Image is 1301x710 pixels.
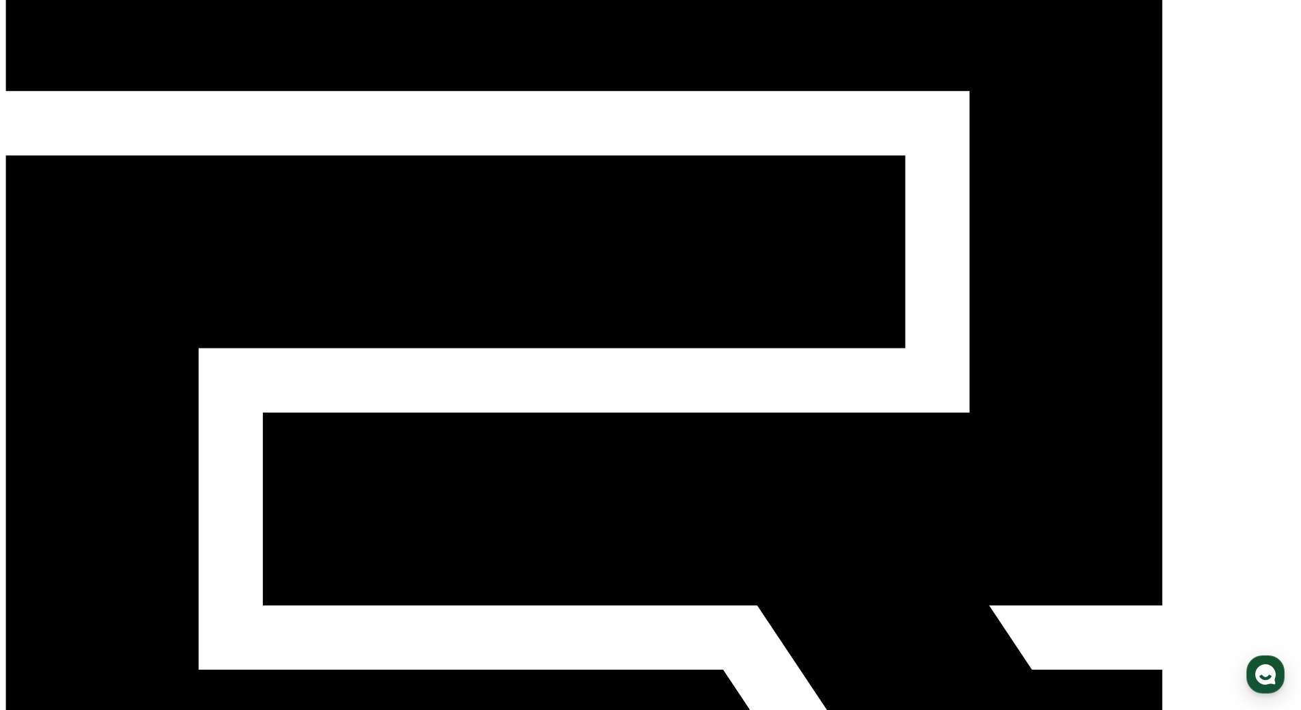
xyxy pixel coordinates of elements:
[90,433,176,467] a: 대화
[4,433,90,467] a: 홈
[176,433,262,467] a: 설정
[125,454,141,465] span: 대화
[211,454,227,465] span: 설정
[43,454,51,465] span: 홈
